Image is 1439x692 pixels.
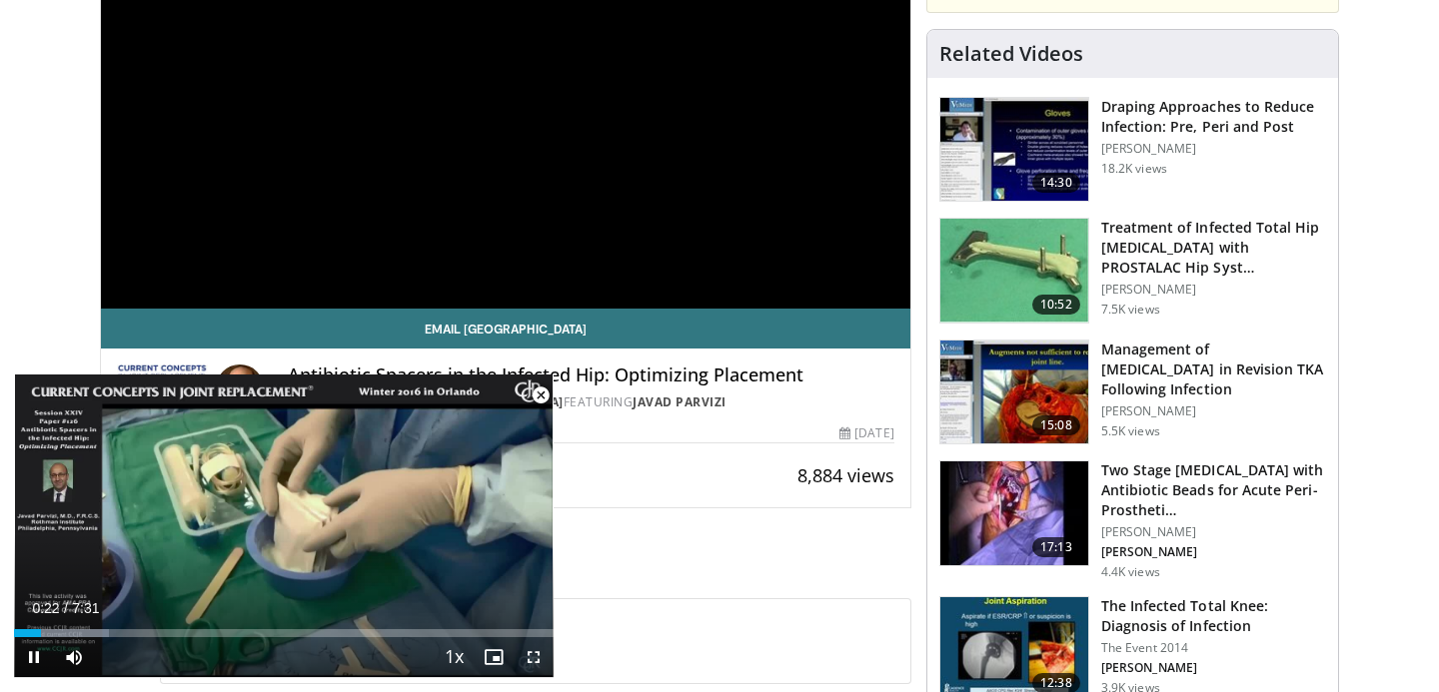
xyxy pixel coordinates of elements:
[839,424,893,442] div: [DATE]
[1101,544,1326,560] p: [PERSON_NAME]
[64,600,68,616] span: /
[1101,423,1160,439] p: 5.5K views
[633,393,726,410] a: Javad Parvizi
[940,341,1088,444] img: 2e4c7ba7-fb91-41de-ae4f-8dcbc8159c83.150x105_q85_crop-smart_upscale.jpg
[940,219,1088,323] img: 1138359_3.png.150x105_q85_crop-smart_upscale.jpg
[1101,596,1326,636] h3: The Infected Total Knee: Diagnosis of Infection
[1032,295,1080,315] span: 10:52
[939,218,1326,324] a: 10:52 Treatment of Infected Total Hip [MEDICAL_DATA] with PROSTALAC Hip Syst… [PERSON_NAME] 7.5K ...
[1101,660,1326,676] p: [PERSON_NAME]
[1101,282,1326,298] p: [PERSON_NAME]
[101,309,910,348] a: Email [GEOGRAPHIC_DATA]
[1032,415,1080,435] span: 15:08
[514,637,554,677] button: Fullscreen
[1101,340,1326,399] h3: Management of [MEDICAL_DATA] in Revision TKA Following Infection
[1032,173,1080,193] span: 14:30
[14,637,54,677] button: Pause
[940,98,1088,202] img: bKdxKv0jK92UJBOH4xMDoxOmdtO40mAx.150x105_q85_crop-smart_upscale.jpg
[54,637,94,677] button: Mute
[474,637,514,677] button: Enable picture-in-picture mode
[1101,161,1167,177] p: 18.2K views
[797,463,894,487] span: 8,884 views
[32,600,59,616] span: 0:22
[288,364,894,386] h4: Antibiotic Spacers in the Infected Hip: Optimizing Placement
[1032,537,1080,557] span: 17:13
[117,364,208,412] img: Current Concepts in Joint Replacement
[216,364,264,412] img: Avatar
[288,393,894,411] div: By FEATURING
[940,461,1088,565] img: cfdc34e7-b42d-4564-a7c4-25c0a62ee994.150x105_q85_crop-smart_upscale.jpg
[1101,97,1326,137] h3: Draping Approaches to Reduce Infection: Pre, Peri and Post
[1101,141,1326,157] p: [PERSON_NAME]
[72,600,99,616] span: 7:31
[1101,564,1160,580] p: 4.4K views
[939,460,1326,580] a: 17:13 Two Stage [MEDICAL_DATA] with Antibiotic Beads for Acute Peri-Prostheti… [PERSON_NAME] [PER...
[14,374,554,678] video-js: Video Player
[1101,218,1326,278] h3: Treatment of Infected Total Hip [MEDICAL_DATA] with PROSTALAC Hip Syst…
[14,629,554,637] div: Progress Bar
[1101,524,1326,540] p: [PERSON_NAME]
[434,637,474,677] button: Playback Rate
[939,340,1326,445] a: 15:08 Management of [MEDICAL_DATA] in Revision TKA Following Infection [PERSON_NAME] 5.5K views
[1101,640,1326,656] p: The Event 2014
[1101,460,1326,520] h3: Two Stage [MEDICAL_DATA] with Antibiotic Beads for Acute Peri-Prostheti…
[939,97,1326,203] a: 14:30 Draping Approaches to Reduce Infection: Pre, Peri and Post [PERSON_NAME] 18.2K views
[1101,403,1326,419] p: [PERSON_NAME]
[1101,302,1160,318] p: 7.5K views
[939,42,1083,66] h4: Related Videos
[521,374,561,416] button: Close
